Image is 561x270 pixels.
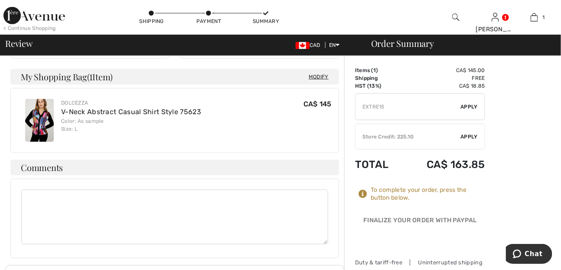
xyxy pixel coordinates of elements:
div: [PERSON_NAME] [476,25,515,34]
span: EN [329,42,340,48]
img: Canadian Dollar [296,42,310,49]
span: 1 [373,67,376,73]
span: 1 [542,13,545,21]
span: ( Item) [87,71,113,82]
img: V-Neck Abstract Casual Shirt Style 75623 [25,99,54,142]
td: Items ( ) [355,66,402,74]
span: 1 [89,70,92,82]
td: Shipping [355,74,402,82]
input: Promo code [356,94,461,120]
div: Dolcezza [61,99,201,107]
span: CA$ 145 [303,100,332,108]
img: My Info [492,12,499,23]
span: Apply [461,103,478,111]
div: Finalize Your Order with PayPal [355,216,485,229]
span: Apply [461,133,478,141]
div: Summary [253,17,279,25]
td: CA$ 145.00 [402,66,485,74]
a: V-Neck Abstract Casual Shirt Style 75623 [61,108,201,116]
span: CAD [296,42,324,48]
td: Total [355,150,402,179]
div: Payment [196,17,222,25]
span: Review [5,39,33,48]
a: 1 [515,12,554,23]
div: Color: As sample Size: L [61,117,201,133]
h4: My Shopping Bag [10,69,339,85]
td: Free [402,74,485,82]
td: CA$ 163.85 [402,150,485,179]
a: Sign In [492,13,499,21]
div: Shipping [139,17,165,25]
img: search the website [452,12,460,23]
div: Duty & tariff-free | Uninterrupted shipping [355,258,485,267]
img: My Bag [531,12,538,23]
div: < Continue Shopping [3,24,56,32]
div: To complete your order, press the button below. [371,186,485,202]
h4: Comments [10,160,339,175]
img: 1ère Avenue [3,7,65,24]
td: HST (13%) [355,82,402,90]
textarea: Comments [21,190,328,244]
div: Store Credit: 225.10 [356,133,461,141]
td: CA$ 18.85 [402,82,485,90]
div: Order Summary [361,39,556,48]
iframe: PayPal-paypal [355,229,485,248]
span: Modify [309,72,329,81]
iframe: Opens a widget where you can chat to one of our agents [506,244,552,266]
